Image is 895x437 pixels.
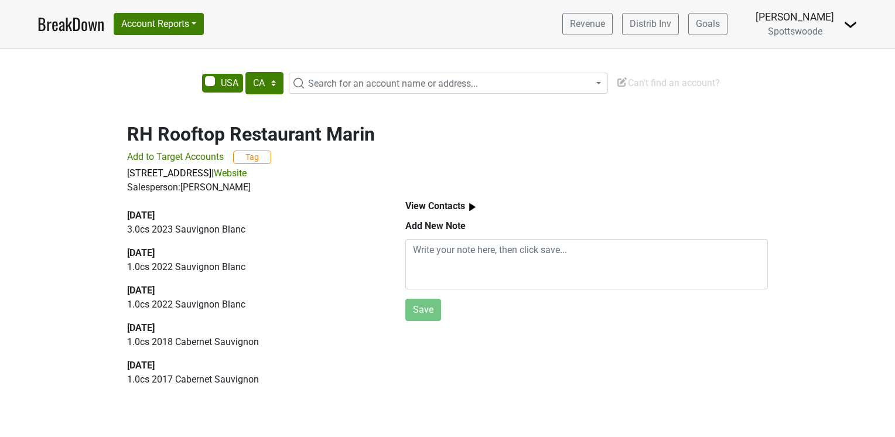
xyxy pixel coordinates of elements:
span: Spottswoode [768,26,822,37]
span: Add to Target Accounts [127,151,224,162]
div: [DATE] [127,359,378,373]
div: [DATE] [127,246,378,260]
span: Search for an account name or address... [308,78,478,89]
a: [STREET_ADDRESS] [127,168,211,179]
p: 1.0 cs 2017 Cabernet Sauvignon [127,373,378,387]
div: Salesperson: [PERSON_NAME] [127,180,768,194]
button: Save [405,299,441,321]
a: Distrib Inv [622,13,679,35]
div: [DATE] [127,321,378,335]
a: Goals [688,13,727,35]
p: | [127,166,768,180]
span: Can't find an account? [616,77,720,88]
b: Add New Note [405,220,466,231]
a: Revenue [562,13,613,35]
div: [PERSON_NAME] [756,9,834,25]
button: Tag [233,151,271,164]
a: Website [214,168,247,179]
h2: RH Rooftop Restaurant Marin [127,123,768,145]
p: 1.0 cs 2022 Sauvignon Blanc [127,298,378,312]
button: Account Reports [114,13,204,35]
p: 1.0 cs 2018 Cabernet Sauvignon [127,335,378,349]
div: [DATE] [127,209,378,223]
div: [DATE] [127,284,378,298]
img: arrow_right.svg [465,200,480,214]
img: Dropdown Menu [843,18,858,32]
p: 1.0 cs 2022 Sauvignon Blanc [127,260,378,274]
img: Edit [616,76,628,88]
b: View Contacts [405,200,465,211]
p: 3.0 cs 2023 Sauvignon Blanc [127,223,378,237]
a: BreakDown [37,12,104,36]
